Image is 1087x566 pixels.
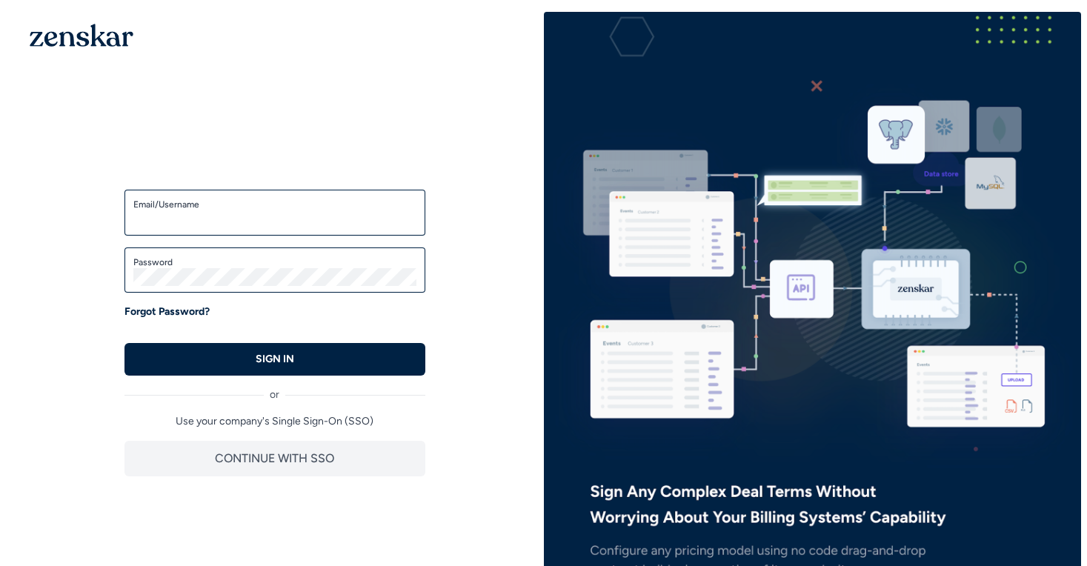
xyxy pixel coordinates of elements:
label: Email/Username [133,199,416,210]
button: SIGN IN [124,343,425,376]
a: Forgot Password? [124,304,210,319]
button: CONTINUE WITH SSO [124,441,425,476]
img: 1OGAJ2xQqyY4LXKgY66KYq0eOWRCkrZdAb3gUhuVAqdWPZE9SRJmCz+oDMSn4zDLXe31Ii730ItAGKgCKgCCgCikA4Av8PJUP... [30,24,133,47]
p: SIGN IN [256,352,294,367]
p: Use your company's Single Sign-On (SSO) [124,414,425,429]
div: or [124,376,425,402]
label: Password [133,256,416,268]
